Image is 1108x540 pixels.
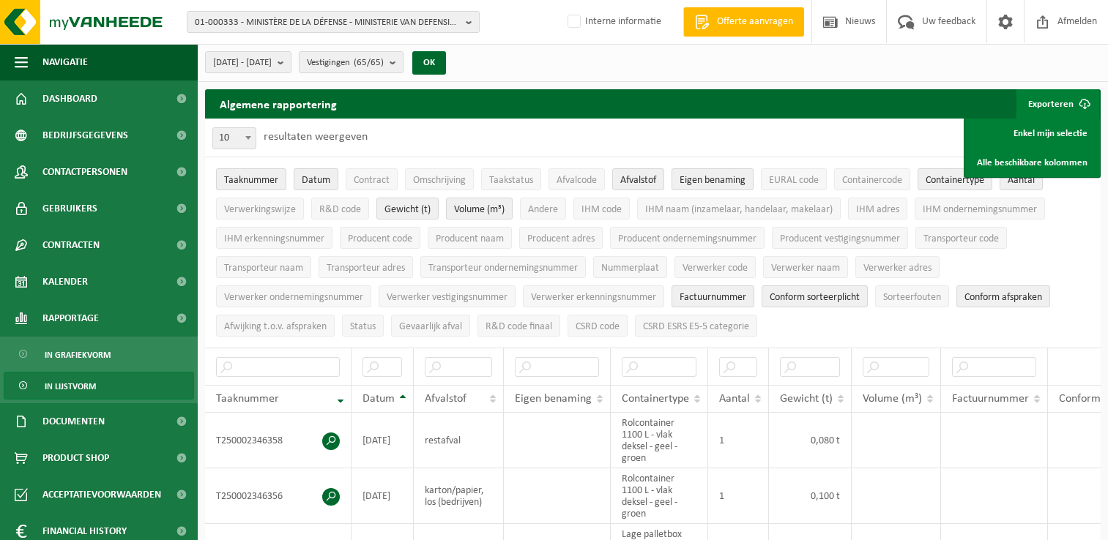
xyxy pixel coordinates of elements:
[264,131,368,143] label: resultaten weergeven
[342,315,384,337] button: StatusStatus: Activate to sort
[294,168,338,190] button: DatumDatum: Activate to sort
[926,175,984,186] span: Containertype
[446,198,513,220] button: Volume (m³)Volume (m³): Activate to sort
[42,440,109,476] span: Product Shop
[42,300,99,337] span: Rapportage
[42,80,97,117] span: Dashboard
[224,321,327,332] span: Afwijking t.o.v. afspraken
[216,256,311,278] button: Transporteur naamTransporteur naam: Activate to sort
[769,468,852,524] td: 0,100 t
[672,168,754,190] button: Eigen benamingEigen benaming: Activate to sort
[391,315,470,337] button: Gevaarlijk afval : Activate to sort
[350,321,376,332] span: Status
[683,7,804,37] a: Offerte aanvragen
[683,263,748,274] span: Verwerker code
[952,393,1029,405] span: Factuurnummer
[213,52,272,74] span: [DATE] - [DATE]
[42,227,100,263] span: Contracten
[319,256,413,278] button: Transporteur adresTransporteur adres: Activate to sort
[213,128,256,149] span: 10
[216,393,279,405] span: Taaknummer
[834,168,910,190] button: ContainercodeContainercode: Activate to sort
[610,227,765,249] button: Producent ondernemingsnummerProducent ondernemingsnummer: Activate to sort
[454,204,505,215] span: Volume (m³)
[4,372,194,400] a: In lijstvorm
[549,168,605,190] button: AfvalcodeAfvalcode: Activate to sort
[1000,168,1043,190] button: AantalAantal: Activate to sort
[45,372,96,400] span: In lijstvorm
[45,341,111,369] span: In grafiekvorm
[519,227,603,249] button: Producent adresProducent adres: Activate to sort
[593,256,667,278] button: NummerplaatNummerplaat: Activate to sort
[1016,89,1099,119] button: Exporteren
[224,204,296,215] span: Verwerkingswijze
[224,175,278,186] span: Taaknummer
[205,51,291,73] button: [DATE] - [DATE]
[856,204,899,215] span: IHM adres
[224,263,303,274] span: Transporteur naam
[565,11,661,33] label: Interne informatie
[772,227,908,249] button: Producent vestigingsnummerProducent vestigingsnummer: Activate to sort
[428,227,512,249] button: Producent naamProducent naam: Activate to sort
[387,292,507,303] span: Verwerker vestigingsnummer
[216,315,335,337] button: Afwijking t.o.v. afsprakenAfwijking t.o.v. afspraken: Activate to sort
[515,393,592,405] span: Eigen benaming
[216,227,332,249] button: IHM erkenningsnummerIHM erkenningsnummer: Activate to sort
[643,321,749,332] span: CSRD ESRS E5-5 categorie
[216,198,304,220] button: VerwerkingswijzeVerwerkingswijze: Activate to sort
[672,285,754,307] button: FactuurnummerFactuurnummer: Activate to sort
[531,292,656,303] span: Verwerker erkenningsnummer
[528,204,558,215] span: Andere
[436,233,504,244] span: Producent naam
[915,198,1045,220] button: IHM ondernemingsnummerIHM ondernemingsnummer: Activate to sort
[674,256,756,278] button: Verwerker codeVerwerker code: Activate to sort
[42,117,128,154] span: Bedrijfsgegevens
[915,227,1007,249] button: Transporteur codeTransporteur code: Activate to sort
[611,413,708,468] td: Rolcontainer 1100 L - vlak deksel - geel - groen
[680,292,746,303] span: Factuurnummer
[527,233,595,244] span: Producent adres
[601,263,659,274] span: Nummerplaat
[414,468,504,524] td: karton/papier, los (bedrijven)
[875,285,949,307] button: SorteerfoutenSorteerfouten: Activate to sort
[379,285,516,307] button: Verwerker vestigingsnummerVerwerker vestigingsnummer: Activate to sort
[354,175,390,186] span: Contract
[362,393,395,405] span: Datum
[428,263,578,274] span: Transporteur ondernemingsnummer
[212,127,256,149] span: 10
[412,51,446,75] button: OK
[763,256,848,278] button: Verwerker naamVerwerker naam: Activate to sort
[842,175,902,186] span: Containercode
[635,315,757,337] button: CSRD ESRS E5-5 categorieCSRD ESRS E5-5 categorie: Activate to sort
[966,119,1098,148] a: Enkel mijn selectie
[769,175,819,186] span: EURAL code
[205,89,352,119] h2: Algemene rapportering
[620,175,656,186] span: Afvalstof
[618,233,756,244] span: Producent ondernemingsnummer
[923,204,1037,215] span: IHM ondernemingsnummer
[327,263,405,274] span: Transporteur adres
[302,175,330,186] span: Datum
[708,413,769,468] td: 1
[568,315,628,337] button: CSRD codeCSRD code: Activate to sort
[573,198,630,220] button: IHM codeIHM code: Activate to sort
[42,476,161,513] span: Acceptatievoorwaarden
[307,52,384,74] span: Vestigingen
[523,285,664,307] button: Verwerker erkenningsnummerVerwerker erkenningsnummer: Activate to sort
[224,233,324,244] span: IHM erkenningsnummer
[42,263,88,300] span: Kalender
[848,198,907,220] button: IHM adresIHM adres: Activate to sort
[770,292,860,303] span: Conform sorteerplicht
[224,292,363,303] span: Verwerker ondernemingsnummer
[918,168,992,190] button: ContainertypeContainertype: Activate to sort
[486,321,552,332] span: R&D code finaal
[761,168,827,190] button: EURAL codeEURAL code: Activate to sort
[4,340,194,368] a: In grafiekvorm
[414,413,504,468] td: restafval
[557,175,597,186] span: Afvalcode
[187,11,480,33] button: 01-000333 - MINISTÈRE DE LA DÉFENSE - MINISTERIE VAN DEFENSIE - 1140 EVERE, [STREET_ADDRESS]
[205,468,352,524] td: T250002346356
[611,468,708,524] td: Rolcontainer 1100 L - vlak deksel - geel - groen
[42,154,127,190] span: Contactpersonen
[1008,175,1035,186] span: Aantal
